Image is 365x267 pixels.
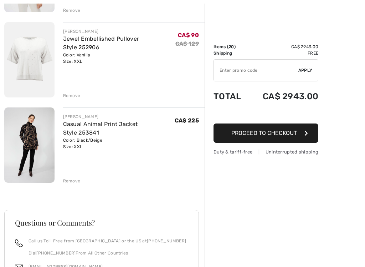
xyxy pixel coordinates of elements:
[214,109,318,121] iframe: PayPal-paypal
[4,22,55,97] img: Jewel Embellished Pullover Style 252906
[175,40,199,47] s: CA$ 129
[63,114,175,120] div: [PERSON_NAME]
[29,238,186,244] p: Call us Toll-Free from [GEOGRAPHIC_DATA] or the US at
[298,67,313,74] span: Apply
[63,7,81,14] div: Remove
[36,251,76,256] a: [PHONE_NUMBER]
[248,50,319,56] td: Free
[214,124,318,143] button: Proceed to Checkout
[63,92,81,99] div: Remove
[147,238,186,243] a: [PHONE_NUMBER]
[214,84,248,109] td: Total
[248,84,319,109] td: CA$ 2943.00
[63,35,139,51] a: Jewel Embellished Pullover Style 252906
[15,219,188,226] h3: Questions or Comments?
[248,44,319,50] td: CA$ 2943.00
[231,130,297,136] span: Proceed to Checkout
[63,52,175,65] div: Color: Vanilla Size: XXL
[178,32,199,39] span: CA$ 90
[214,44,248,50] td: Items ( )
[63,137,175,150] div: Color: Black/Beige Size: XXL
[63,28,175,35] div: [PERSON_NAME]
[214,60,298,81] input: Promo code
[175,117,199,124] span: CA$ 225
[214,148,318,155] div: Duty & tariff-free | Uninterrupted shipping
[15,239,23,247] img: call
[29,250,186,256] p: Dial From All Other Countries
[63,121,138,136] a: Casual Animal Print Jacket Style 253841
[214,50,248,56] td: Shipping
[63,178,81,184] div: Remove
[228,44,234,49] span: 20
[4,107,55,183] img: Casual Animal Print Jacket Style 253841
